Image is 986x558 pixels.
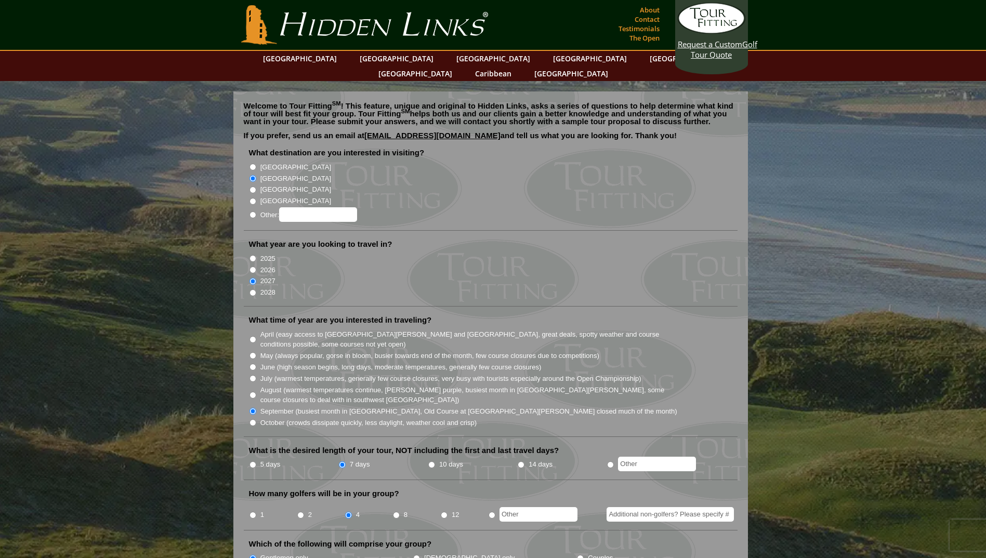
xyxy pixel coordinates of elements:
label: 2025 [260,254,275,264]
label: Which of the following will comprise your group? [249,539,432,549]
label: What destination are you interested in visiting? [249,148,425,158]
a: The Open [627,31,662,45]
label: 1 [260,510,264,520]
a: [GEOGRAPHIC_DATA] [451,51,535,66]
label: 10 days [439,459,463,470]
label: 8 [404,510,407,520]
a: [GEOGRAPHIC_DATA] [258,51,342,66]
a: Caribbean [470,66,517,81]
label: What year are you looking to travel in? [249,239,392,249]
label: 12 [452,510,459,520]
label: August (warmest temperatures continue, [PERSON_NAME] purple, busiest month in [GEOGRAPHIC_DATA][P... [260,385,678,405]
label: [GEOGRAPHIC_DATA] [260,184,331,195]
a: Contact [632,12,662,26]
label: 7 days [350,459,370,470]
a: [GEOGRAPHIC_DATA] [354,51,439,66]
a: [GEOGRAPHIC_DATA] [548,51,632,66]
label: 14 days [529,459,553,470]
label: 2027 [260,276,275,286]
label: July (warmest temperatures, generally few course closures, very busy with tourists especially aro... [260,374,641,384]
label: Other: [260,207,357,222]
label: What time of year are you interested in traveling? [249,315,432,325]
label: June (high season begins, long days, moderate temperatures, generally few course closures) [260,362,542,373]
input: Other: [279,207,357,222]
p: Welcome to Tour Fitting ! This feature, unique and original to Hidden Links, asks a series of que... [244,102,738,125]
label: October (crowds dissipate quickly, less daylight, weather cool and crisp) [260,418,477,428]
label: 4 [356,510,360,520]
label: September (busiest month in [GEOGRAPHIC_DATA], Old Course at [GEOGRAPHIC_DATA][PERSON_NAME] close... [260,406,677,417]
sup: SM [332,100,341,107]
a: [GEOGRAPHIC_DATA] [645,51,729,66]
a: [EMAIL_ADDRESS][DOMAIN_NAME] [364,131,501,140]
sup: SM [401,108,410,114]
input: Other [499,507,577,522]
a: About [637,3,662,17]
input: Additional non-golfers? Please specify # [607,507,734,522]
a: Testimonials [616,21,662,36]
p: If you prefer, send us an email at and tell us what you are looking for. Thank you! [244,131,738,147]
label: 2 [308,510,312,520]
label: May (always popular, gorse in bloom, busier towards end of the month, few course closures due to ... [260,351,599,361]
label: 2026 [260,265,275,275]
label: [GEOGRAPHIC_DATA] [260,162,331,172]
label: 5 days [260,459,281,470]
label: [GEOGRAPHIC_DATA] [260,174,331,184]
span: Request a Custom [678,39,742,49]
label: How many golfers will be in your group? [249,488,399,499]
label: [GEOGRAPHIC_DATA] [260,196,331,206]
a: [GEOGRAPHIC_DATA] [373,66,457,81]
a: [GEOGRAPHIC_DATA] [529,66,613,81]
label: What is the desired length of your tour, NOT including the first and last travel days? [249,445,559,456]
label: 2028 [260,287,275,298]
label: April (easy access to [GEOGRAPHIC_DATA][PERSON_NAME] and [GEOGRAPHIC_DATA], great deals, spotty w... [260,329,678,350]
a: Request a CustomGolf Tour Quote [678,3,745,60]
input: Other [618,457,696,471]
